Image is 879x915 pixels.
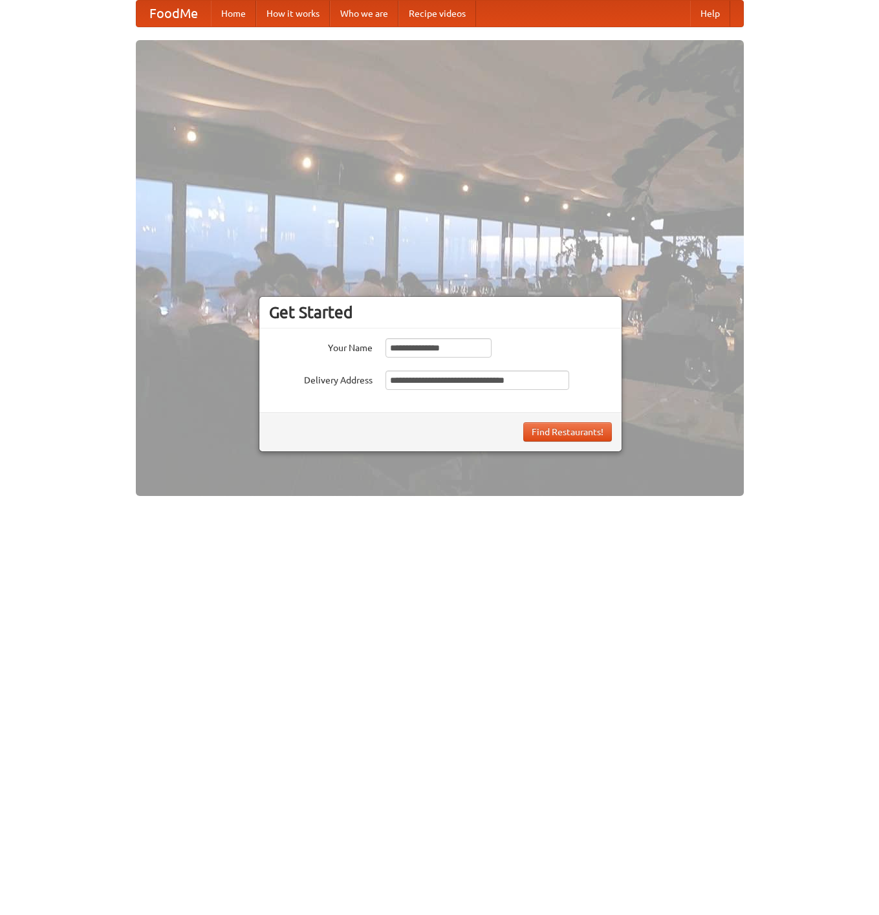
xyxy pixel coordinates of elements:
a: Who we are [330,1,398,27]
a: Home [211,1,256,27]
a: Help [690,1,730,27]
h3: Get Started [269,303,612,322]
label: Delivery Address [269,371,373,387]
a: How it works [256,1,330,27]
button: Find Restaurants! [523,422,612,442]
a: Recipe videos [398,1,476,27]
a: FoodMe [136,1,211,27]
label: Your Name [269,338,373,354]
